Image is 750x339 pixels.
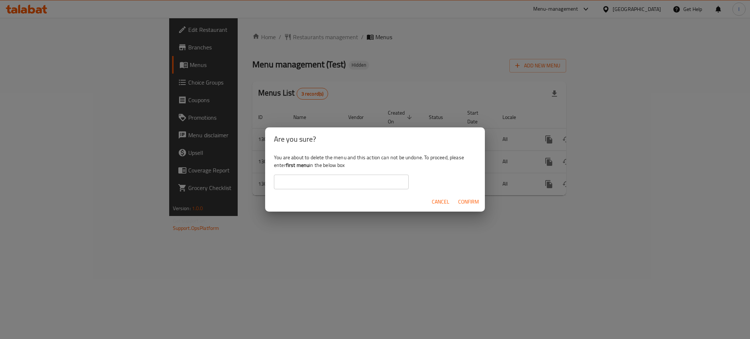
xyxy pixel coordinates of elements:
button: Confirm [455,195,482,209]
button: Cancel [429,195,452,209]
b: first menu [286,160,309,170]
div: You are about to delete the menu and this action can not be undone. To proceed, please enter in t... [265,151,485,192]
span: Cancel [432,197,449,206]
h2: Are you sure? [274,133,476,145]
span: Confirm [458,197,479,206]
